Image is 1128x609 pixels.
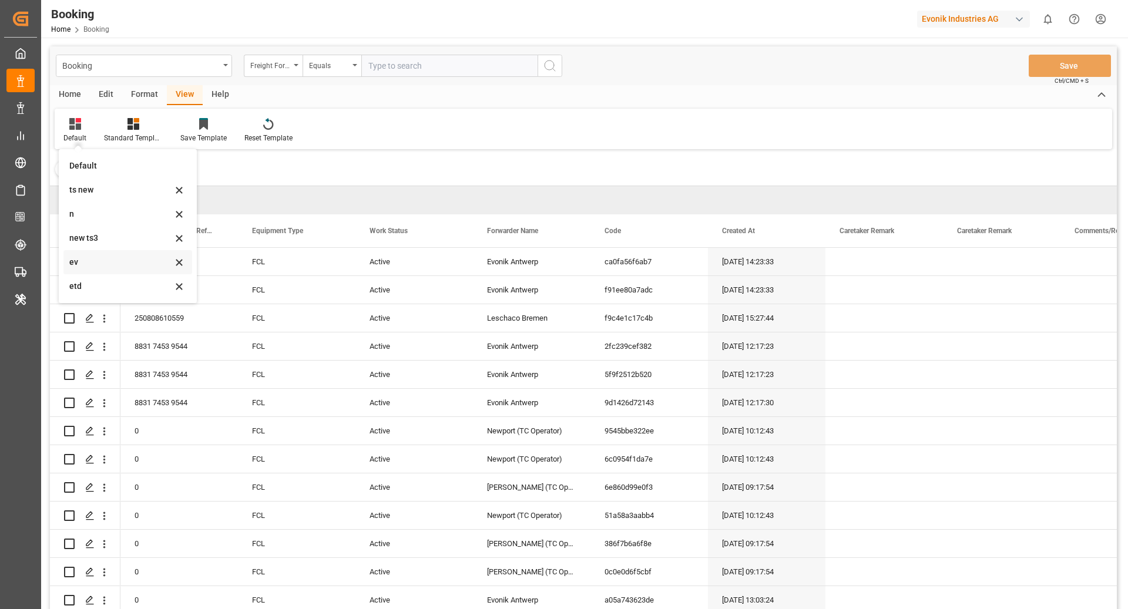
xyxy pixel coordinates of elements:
div: Press SPACE to select this row. [50,445,120,473]
div: 0 [120,502,238,529]
div: FCL [238,361,355,388]
div: Evonik Antwerp [473,389,590,416]
div: [PERSON_NAME] (TC Operator) [473,558,590,586]
button: search button [538,55,562,77]
div: 9545bbe322ee [590,417,708,445]
div: FCL [238,502,355,529]
div: Default [63,133,86,143]
div: Active [355,445,473,473]
div: 6c0954f1da7e [590,445,708,473]
button: Save [1029,55,1111,77]
span: Forwarder Name [487,227,538,235]
div: etd [69,280,172,292]
button: open menu [244,55,303,77]
div: [DATE] 10:12:43 [708,502,825,529]
div: Active [355,304,473,332]
div: FCL [238,417,355,445]
span: Created At [722,227,755,235]
div: Active [355,361,473,388]
div: 0 [120,445,238,473]
div: FCL [238,445,355,473]
div: FCL [238,276,355,304]
div: Press SPACE to select this row. [50,558,120,586]
div: Format [122,85,167,105]
div: 8831 7453 9544 [120,389,238,416]
div: Freight Forwarder's Reference No. [250,58,290,71]
div: Press SPACE to select this row. [50,417,120,445]
div: [PERSON_NAME] (TC Operator) [473,530,590,557]
div: Default [69,160,172,172]
div: [DATE] 09:17:54 [708,558,825,586]
div: 0 [120,530,238,557]
span: Equipment Type [252,227,303,235]
div: [DATE] 10:12:43 [708,445,825,473]
div: Active [355,558,473,586]
button: open menu [303,55,361,77]
div: Booking [62,58,219,72]
a: Home [51,25,70,33]
div: 5f9f2512b520 [590,361,708,388]
button: Evonik Industries AG [917,8,1035,30]
div: Press SPACE to select this row. [50,248,120,276]
div: FCL [238,558,355,586]
div: [DATE] 12:17:23 [708,332,825,360]
div: Active [355,417,473,445]
div: Evonik Antwerp [473,332,590,360]
div: Reset Template [244,133,293,143]
div: Active [355,473,473,501]
div: Press SPACE to select this row. [50,473,120,502]
div: Press SPACE to select this row. [50,389,120,417]
div: Leschaco Bremen [473,304,590,332]
div: Edit [90,85,122,105]
div: 0 [120,558,238,586]
div: View [167,85,203,105]
div: Newport (TC Operator) [473,417,590,445]
div: ev [69,256,172,268]
button: Help Center [1061,6,1087,32]
div: Save Template [180,133,227,143]
div: ts new [69,184,172,196]
div: FCL [238,473,355,501]
div: [PERSON_NAME] (TC Operator) [473,473,590,501]
div: [DATE] 12:17:23 [708,361,825,388]
div: Press SPACE to select this row. [50,530,120,558]
div: new ts3 [69,232,172,244]
input: Type to search [361,55,538,77]
div: Press SPACE to select this row. [50,276,120,304]
div: Evonik Industries AG [917,11,1030,28]
div: [DATE] 14:23:33 [708,276,825,304]
div: Evonik Antwerp [473,248,590,275]
div: ca0fa56f6ab7 [590,248,708,275]
span: Caretaker Remark [840,227,894,235]
div: Home [50,85,90,105]
span: Ctrl/CMD + S [1055,76,1089,85]
div: 8831 7453 9544 [120,332,238,360]
div: Help [203,85,238,105]
div: Active [355,389,473,416]
div: Press SPACE to select this row. [50,304,120,332]
div: [DATE] 15:27:44 [708,304,825,332]
div: Press SPACE to select this row. [50,332,120,361]
div: Active [355,276,473,304]
div: 386f7b6a6f8e [590,530,708,557]
div: Active [355,502,473,529]
div: f9c4e1c17c4b [590,304,708,332]
span: Caretaker Remark [957,227,1012,235]
div: Booking [51,5,109,23]
div: [DATE] 10:12:43 [708,417,825,445]
div: Equals [309,58,349,71]
div: 0 [120,473,238,501]
div: Active [355,332,473,360]
div: 250808610559 [120,304,238,332]
span: Code [605,227,621,235]
div: Standard Templates [104,133,163,143]
div: [DATE] 12:17:30 [708,389,825,416]
div: [DATE] 09:17:54 [708,530,825,557]
div: f91ee80a7adc [590,276,708,304]
button: open menu [56,55,232,77]
div: FCL [238,389,355,416]
div: FCL [238,304,355,332]
div: Newport (TC Operator) [473,445,590,473]
div: FCL [238,332,355,360]
div: FCL [238,248,355,275]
